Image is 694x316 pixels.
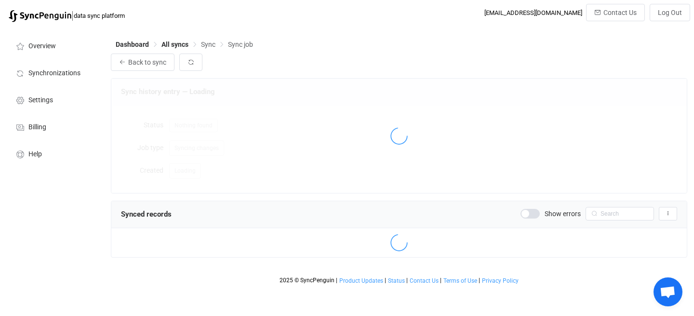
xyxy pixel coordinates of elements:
[481,277,519,284] a: Privacy Policy
[5,32,101,59] a: Overview
[116,41,253,48] div: Breadcrumb
[5,140,101,167] a: Help
[410,277,439,284] span: Contact Us
[74,12,125,19] span: data sync platform
[339,277,384,284] a: Product Updates
[479,277,480,284] span: |
[545,210,581,217] span: Show errors
[28,124,46,131] span: Billing
[111,54,174,71] button: Back to sync
[9,9,125,22] a: |data sync platform
[28,96,53,104] span: Settings
[28,42,56,50] span: Overview
[5,113,101,140] a: Billing
[5,86,101,113] a: Settings
[603,9,637,16] span: Contact Us
[228,41,253,48] span: Sync job
[28,69,80,77] span: Synchronizations
[658,9,682,16] span: Log Out
[5,59,101,86] a: Synchronizations
[654,277,682,306] a: Open chat
[385,277,386,284] span: |
[650,4,690,21] button: Log Out
[443,277,478,284] a: Terms of Use
[161,41,188,48] span: All syncs
[116,41,149,48] span: Dashboard
[121,210,172,219] span: Synced records
[339,277,383,284] span: Product Updates
[586,207,654,220] input: Search
[28,151,42,158] span: Help
[280,277,334,284] span: 2025 © SyncPenguin
[9,10,71,22] img: syncpenguin.svg
[484,9,582,16] div: [EMAIL_ADDRESS][DOMAIN_NAME]
[440,277,441,284] span: |
[128,58,166,66] span: Back to sync
[406,277,408,284] span: |
[336,277,337,284] span: |
[443,277,477,284] span: Terms of Use
[409,277,439,284] a: Contact Us
[586,4,645,21] button: Contact Us
[71,9,74,22] span: |
[387,277,405,284] a: Status
[388,277,405,284] span: Status
[201,41,215,48] span: Sync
